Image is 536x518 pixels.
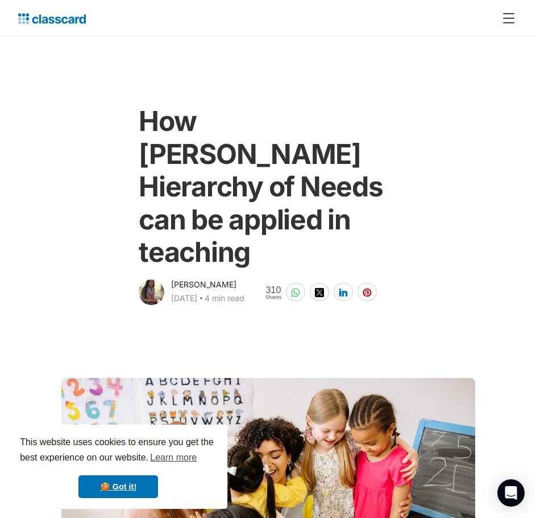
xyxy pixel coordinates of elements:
img: twitter-white sharing button [315,288,324,297]
img: linkedin-white sharing button [339,288,348,297]
div: 4 min read [205,291,244,305]
div: ‧ [197,291,205,307]
div: cookieconsent [9,425,227,509]
div: menu [495,5,518,32]
div: [DATE] [171,291,197,305]
img: whatsapp-white sharing button [291,288,300,297]
a: learn more about cookies [148,449,198,466]
span: 310 [265,285,282,295]
div: Open Intercom Messenger [497,479,525,507]
img: pinterest-white sharing button [363,288,372,297]
a: dismiss cookie message [78,475,158,498]
a: home [18,10,86,26]
span: Shares [265,295,282,300]
div: [PERSON_NAME] [171,278,236,291]
h1: How [PERSON_NAME] Hierarchy of Needs can be applied in teaching [139,105,397,269]
span: This website uses cookies to ensure you get the best experience on our website. [20,435,217,466]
